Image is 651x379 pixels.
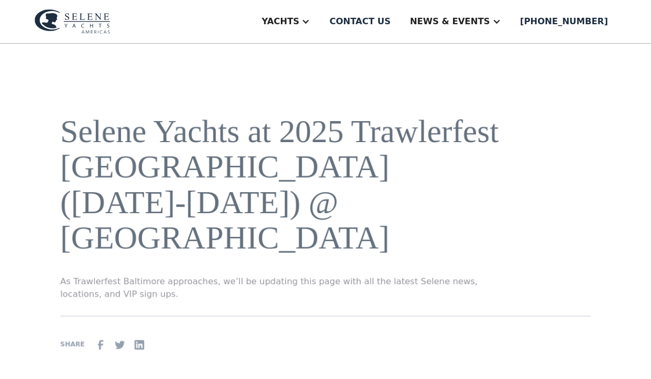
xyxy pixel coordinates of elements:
img: Twitter [114,338,126,351]
div: Contact us [329,15,391,28]
div: News & EVENTS [410,15,490,28]
img: Linkedin [133,338,146,351]
img: logo [34,9,110,34]
p: As Trawlerfest Baltimore approaches, we’ll be updating this page with all the latest Selene news,... [60,275,508,301]
div: Yachts [261,15,299,28]
div: [PHONE_NUMBER] [520,15,608,28]
img: facebook [94,338,107,351]
div: SHARE [60,340,84,349]
h1: Selene Yachts at 2025 Trawlerfest [GEOGRAPHIC_DATA] ([DATE]-[DATE]) @ [GEOGRAPHIC_DATA] [60,114,508,256]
